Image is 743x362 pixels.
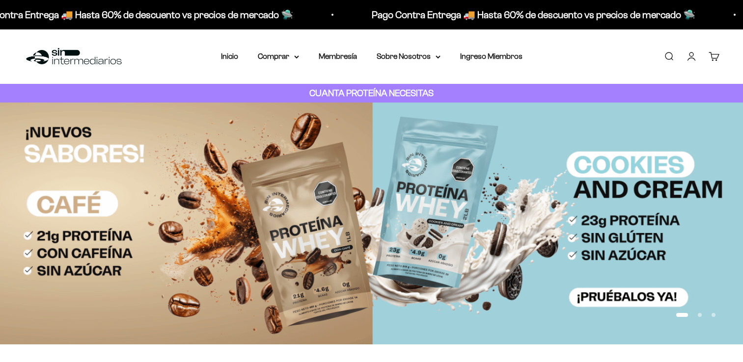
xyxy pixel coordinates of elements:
a: Membresía [319,52,357,60]
p: Pago Contra Entrega 🚚 Hasta 60% de descuento vs precios de mercado 🛸 [364,7,688,23]
strong: CUANTA PROTEÍNA NECESITAS [309,88,434,98]
summary: Sobre Nosotros [377,50,440,63]
a: Ingreso Miembros [460,52,523,60]
a: Inicio [221,52,238,60]
summary: Comprar [258,50,299,63]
